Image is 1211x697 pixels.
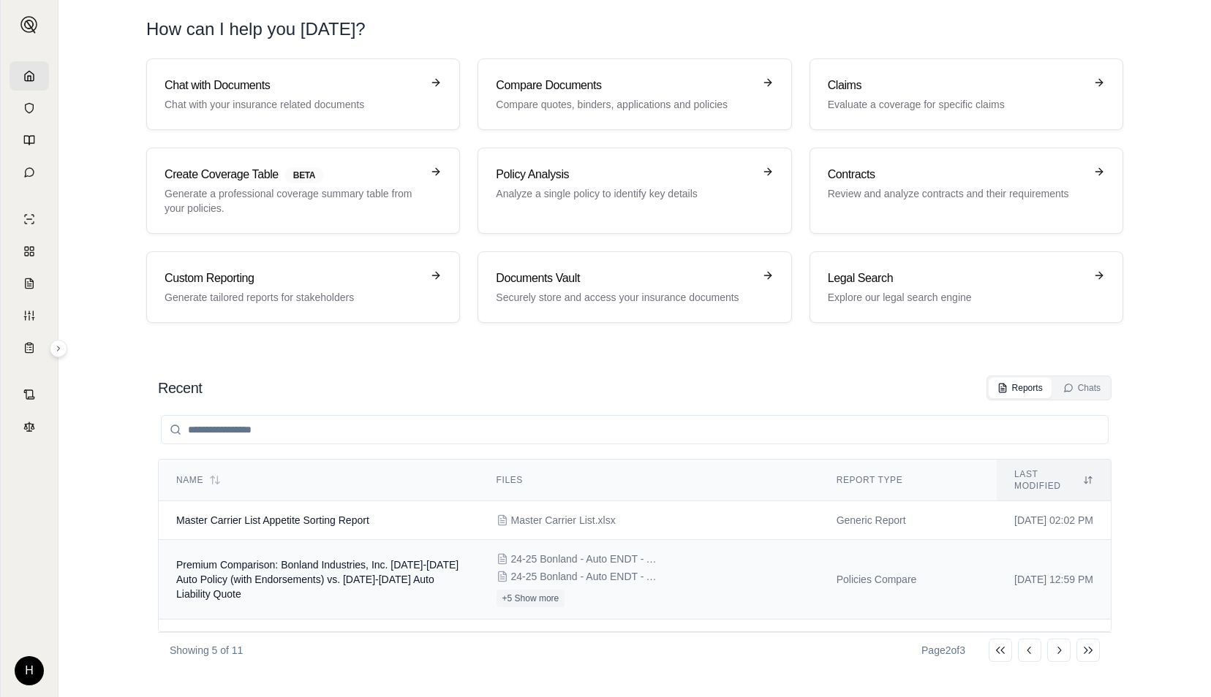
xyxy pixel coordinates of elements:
[165,166,421,183] h3: Create Coverage Table
[997,540,1111,620] td: [DATE] 12:59 PM
[10,301,49,330] a: Custom Report
[170,643,243,658] p: Showing 5 of 11
[511,569,657,584] span: 24-25 Bonland - Auto ENDT - Add 28' Trailer (agent copy).pdf
[146,58,460,130] a: Chat with DocumentsChat with your insurance related documents
[810,148,1123,234] a: ContractsReview and analyze contracts and their requirements
[20,16,38,34] img: Expand sidebar
[497,590,565,607] button: +5 Show more
[511,513,616,527] span: Master Carrier List.xlsx
[10,61,49,91] a: Home
[496,77,752,94] h3: Compare Documents
[828,97,1084,112] p: Evaluate a coverage for specific claims
[478,58,791,130] a: Compare DocumentsCompare quotes, binders, applications and policies
[511,552,657,566] span: 24-25 Bonland - Auto ENDT - Add Freightliner Endorsement (agent copy).pdf
[146,148,460,234] a: Create Coverage TableBETAGenerate a professional coverage summary table from your policies.
[10,237,49,266] a: Policy Comparisons
[496,97,752,112] p: Compare quotes, binders, applications and policies
[15,10,44,39] button: Expand sidebar
[146,18,1123,41] h1: How can I help you [DATE]?
[1055,378,1109,398] button: Chats
[176,514,369,526] span: Master Carrier List Appetite Sorting Report
[50,340,67,357] button: Expand sidebar
[176,474,461,486] div: Name
[479,460,819,501] th: Files
[810,58,1123,130] a: ClaimsEvaluate a coverage for specific claims
[1014,468,1093,492] div: Last modified
[921,643,965,658] div: Page 2 of 3
[496,186,752,201] p: Analyze a single policy to identify key details
[10,412,49,441] a: Legal Search Engine
[496,290,752,305] p: Securely store and access your insurance documents
[478,148,791,234] a: Policy AnalysisAnalyze a single policy to identify key details
[10,205,49,234] a: Single Policy
[176,559,459,600] span: Premium Comparison: Bonland Industries, Inc. 2024-2025 Auto Policy (with Endorsements) vs. 2025-2...
[284,167,324,183] span: BETA
[10,126,49,155] a: Prompt Library
[819,460,997,501] th: Report Type
[828,186,1084,201] p: Review and analyze contracts and their requirements
[158,378,202,398] h2: Recent
[1063,382,1101,394] div: Chats
[10,380,49,409] a: Contract Analysis
[496,166,752,183] h3: Policy Analysis
[165,270,421,287] h3: Custom Reporting
[165,186,421,216] p: Generate a professional coverage summary table from your policies.
[496,270,752,287] h3: Documents Vault
[10,94,49,123] a: Documents Vault
[989,378,1052,398] button: Reports
[828,270,1084,287] h3: Legal Search
[146,251,460,323] a: Custom ReportingGenerate tailored reports for stakeholders
[165,290,421,305] p: Generate tailored reports for stakeholders
[997,382,1043,394] div: Reports
[828,290,1084,305] p: Explore our legal search engine
[15,656,44,685] div: H
[828,77,1084,94] h3: Claims
[828,166,1084,183] h3: Contracts
[819,540,997,620] td: Policies Compare
[10,333,49,362] a: Coverage Table
[478,251,791,323] a: Documents VaultSecurely store and access your insurance documents
[819,501,997,540] td: Generic Report
[10,269,49,298] a: Claim Coverage
[810,251,1123,323] a: Legal SearchExplore our legal search engine
[10,158,49,187] a: Chat
[997,501,1111,540] td: [DATE] 02:02 PM
[165,77,421,94] h3: Chat with Documents
[165,97,421,112] p: Chat with your insurance related documents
